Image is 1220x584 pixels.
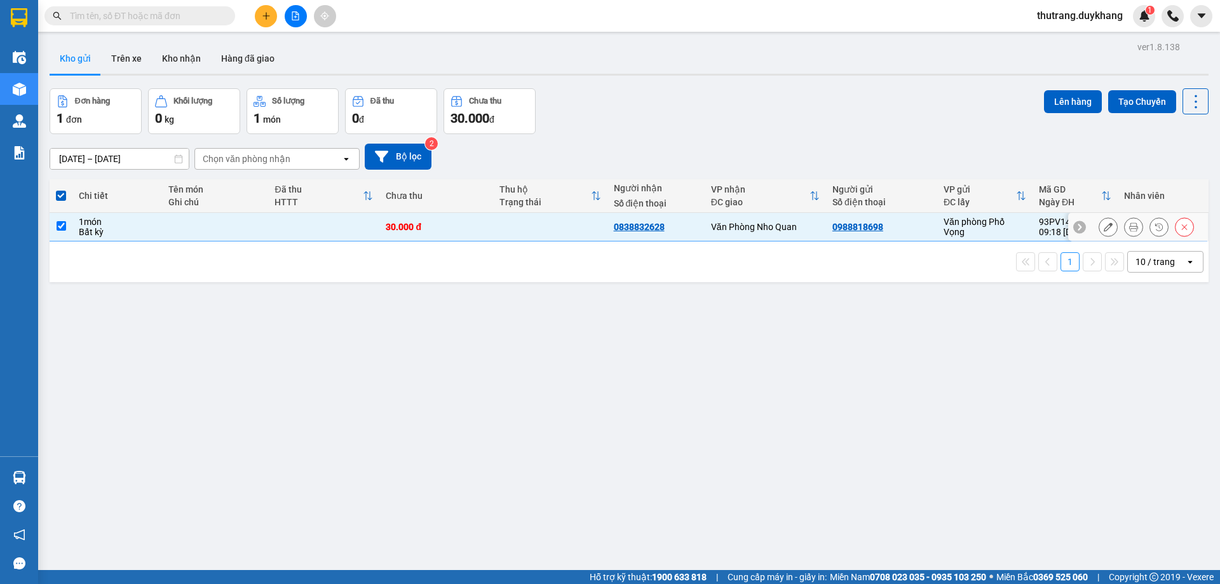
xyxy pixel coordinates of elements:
div: Ghi chú [168,197,262,207]
button: Khối lượng0kg [148,88,240,134]
button: file-add [285,5,307,27]
img: warehouse-icon [13,83,26,96]
button: Chưa thu30.000đ [444,88,536,134]
img: phone-icon [1167,10,1179,22]
span: Hỗ trợ kỹ thuật: [590,570,707,584]
span: | [716,570,718,584]
button: aim [314,5,336,27]
input: Select a date range. [50,149,189,169]
img: warehouse-icon [13,471,26,484]
div: Đơn hàng [75,97,110,105]
button: Đã thu0đ [345,88,437,134]
img: logo-vxr [11,8,27,27]
button: Trên xe [101,43,152,74]
img: warehouse-icon [13,51,26,64]
span: aim [320,11,329,20]
div: Chi tiết [79,191,156,201]
span: đ [359,114,364,125]
div: VP nhận [711,184,810,194]
span: question-circle [13,500,25,512]
span: 0 [155,111,162,126]
strong: 1900 633 818 [652,572,707,582]
button: Đơn hàng1đơn [50,88,142,134]
span: đ [489,114,494,125]
button: Kho nhận [152,43,211,74]
div: Chưa thu [469,97,501,105]
div: ĐC lấy [944,197,1016,207]
div: 10 / trang [1135,255,1175,268]
div: Ngày ĐH [1039,197,1101,207]
span: Cung cấp máy in - giấy in: [728,570,827,584]
div: Số điện thoại [832,197,931,207]
div: VP gửi [944,184,1016,194]
div: Chọn văn phòng nhận [203,153,290,165]
div: Số lượng [272,97,304,105]
th: Toggle SortBy [268,179,379,213]
div: 09:18 [DATE] [1039,227,1111,237]
img: warehouse-icon [13,114,26,128]
button: 1 [1061,252,1080,271]
span: notification [13,529,25,541]
button: Kho gửi [50,43,101,74]
div: Trạng thái [499,197,590,207]
div: HTTT [274,197,363,207]
span: món [263,114,281,125]
th: Toggle SortBy [937,179,1033,213]
sup: 2 [425,137,438,150]
div: Sửa đơn hàng [1099,217,1118,236]
div: 1 món [79,217,156,227]
span: kg [165,114,174,125]
span: 1 [57,111,64,126]
button: Hàng đã giao [211,43,285,74]
th: Toggle SortBy [1033,179,1118,213]
span: search [53,11,62,20]
div: Văn phòng Phố Vọng [944,217,1026,237]
div: Người nhận [614,183,698,193]
div: Chưa thu [386,191,487,201]
div: Số điện thoại [614,198,698,208]
input: Tìm tên, số ĐT hoặc mã đơn [70,9,220,23]
div: 0838832628 [614,222,665,232]
th: Toggle SortBy [493,179,607,213]
div: 30.000 đ [386,222,487,232]
div: 0988818698 [832,222,883,232]
img: icon-new-feature [1139,10,1150,22]
div: Nhân viên [1124,191,1201,201]
div: Tên món [168,184,262,194]
span: | [1097,570,1099,584]
div: Thu hộ [499,184,590,194]
div: Mã GD [1039,184,1101,194]
div: Bất kỳ [79,227,156,237]
span: message [13,557,25,569]
button: plus [255,5,277,27]
button: Lên hàng [1044,90,1102,113]
span: file-add [291,11,300,20]
div: ĐC giao [711,197,810,207]
strong: 0369 525 060 [1033,572,1088,582]
svg: open [341,154,351,164]
div: 93PV1408250001 [1039,217,1111,227]
th: Toggle SortBy [705,179,826,213]
span: Miền Bắc [996,570,1088,584]
span: copyright [1149,573,1158,581]
div: Khối lượng [173,97,212,105]
span: plus [262,11,271,20]
div: Người gửi [832,184,931,194]
button: Bộ lọc [365,144,431,170]
span: ⚪️ [989,574,993,580]
button: Số lượng1món [247,88,339,134]
div: Văn Phòng Nho Quan [711,222,820,232]
button: Tạo Chuyến [1108,90,1176,113]
div: Đã thu [370,97,394,105]
span: đơn [66,114,82,125]
div: Đã thu [274,184,363,194]
span: thutrang.duykhang [1027,8,1133,24]
span: 0 [352,111,359,126]
span: 30.000 [451,111,489,126]
span: 1 [254,111,261,126]
img: solution-icon [13,146,26,160]
span: Miền Nam [830,570,986,584]
button: caret-down [1190,5,1212,27]
svg: open [1185,257,1195,267]
sup: 1 [1146,6,1155,15]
